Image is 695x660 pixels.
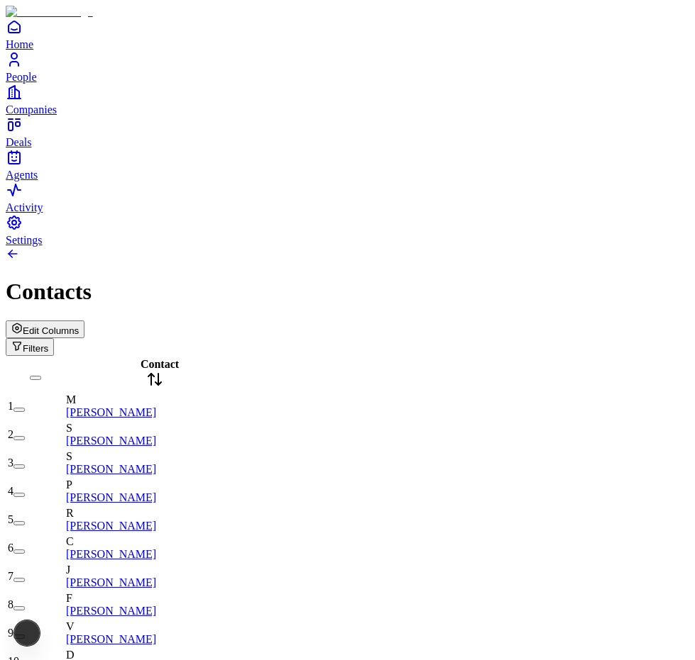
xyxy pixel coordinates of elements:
a: People [6,51,689,83]
div: Open natural language filter [6,338,689,356]
div: C [66,535,243,548]
img: Item Brain Logo [6,6,93,18]
a: [PERSON_NAME] [66,633,156,645]
div: R [66,507,243,520]
span: 6 [8,542,13,554]
div: P [66,479,243,491]
a: Companies [6,84,689,116]
a: [PERSON_NAME] [66,406,156,418]
span: 8 [8,598,13,610]
span: Contact [141,358,179,370]
span: Home [6,38,33,50]
span: 9 [8,627,13,639]
span: Agents [6,169,38,181]
a: Settings [6,214,689,246]
span: People [6,71,37,83]
div: S [66,450,243,463]
span: Deals [6,136,31,148]
div: J [66,564,243,576]
a: [PERSON_NAME] [66,576,156,588]
span: Settings [6,234,43,246]
a: [PERSON_NAME] [66,463,156,475]
div: F [66,592,243,605]
a: [PERSON_NAME] [66,435,156,447]
h1: Contacts [6,279,689,305]
span: Edit Columns [23,325,79,336]
span: Activity [6,201,43,213]
span: 3 [8,457,13,469]
a: [PERSON_NAME] [66,548,156,560]
span: 5 [8,513,13,525]
div: V [66,620,243,633]
a: [PERSON_NAME] [66,491,156,503]
a: Agents [6,149,689,181]
span: 7 [8,570,13,582]
span: Companies [6,104,57,116]
button: Edit Columns [6,320,84,338]
a: Activity [6,181,689,213]
div: S [66,422,243,435]
button: Open natural language filter [6,338,54,356]
span: 2 [8,428,13,440]
a: Home [6,18,689,50]
span: 4 [8,485,13,497]
a: [PERSON_NAME] [66,605,156,617]
a: [PERSON_NAME] [66,520,156,532]
div: M [66,393,243,406]
a: Deals [6,116,689,148]
span: 1 [8,400,13,412]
